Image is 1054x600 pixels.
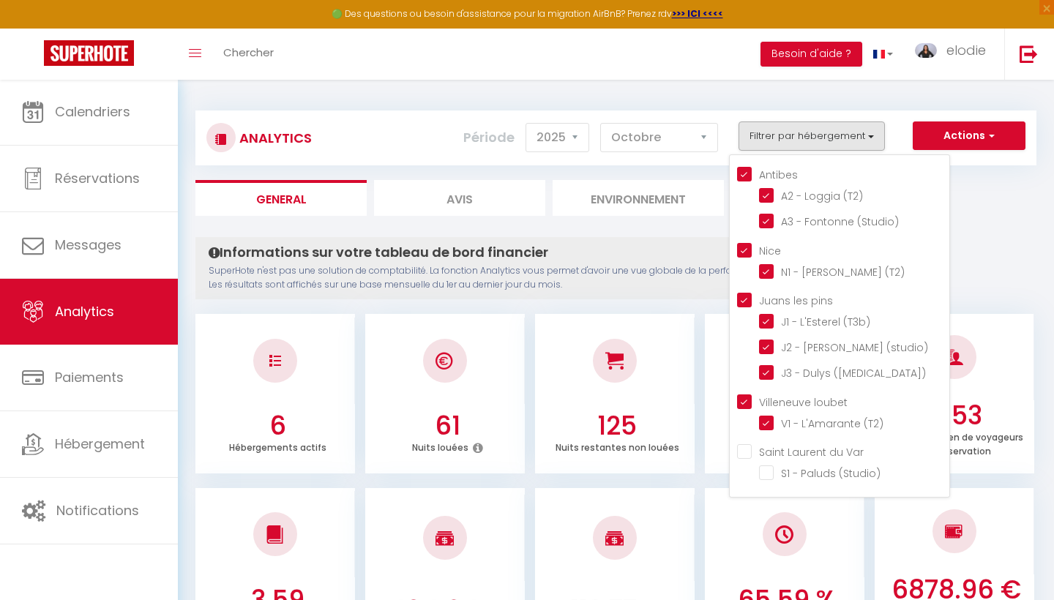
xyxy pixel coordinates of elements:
h3: 61 [373,410,521,441]
p: Nombre moyen de voyageurs par réservation [889,428,1023,457]
p: Nuits restantes non louées [556,438,679,454]
img: NO IMAGE [945,522,963,540]
img: logout [1020,45,1038,63]
span: Hébergement [55,435,145,453]
span: elodie [946,41,986,59]
span: Messages [55,236,122,254]
label: Période [463,121,515,154]
h3: 2.53 [883,400,1031,431]
img: NO IMAGE [775,525,793,544]
h3: 125 [543,410,691,441]
span: Chercher [223,45,274,60]
li: Avis [374,180,545,216]
span: N1 - [PERSON_NAME] (T2) [781,265,905,280]
span: Réservations [55,169,140,187]
span: Analytics [55,302,114,320]
img: ... [915,43,937,58]
a: Chercher [212,29,285,80]
span: Notifications [56,501,139,520]
h3: 32.80 % [713,410,861,441]
p: SuperHote n'est pas une solution de comptabilité. La fonction Analytics vous permet d'avoir une v... [209,264,892,292]
a: >>> ICI <<<< [672,7,723,20]
button: Filtrer par hébergement [739,121,885,151]
h3: 6 [203,410,351,441]
h4: Informations sur votre tableau de bord financier [209,244,892,260]
span: Calendriers [55,102,130,121]
li: Environnement [553,180,724,216]
h3: Analytics [236,121,312,154]
button: Besoin d'aide ? [760,42,862,67]
button: Actions [913,121,1025,151]
span: V1 - L'Amarante (T2) [781,416,883,431]
li: General [195,180,367,216]
span: Paiements [55,368,124,386]
img: NO IMAGE [269,355,281,367]
p: Hébergements actifs [229,438,326,454]
img: Super Booking [44,40,134,66]
a: ... elodie [904,29,1004,80]
p: Nuits louées [412,438,468,454]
